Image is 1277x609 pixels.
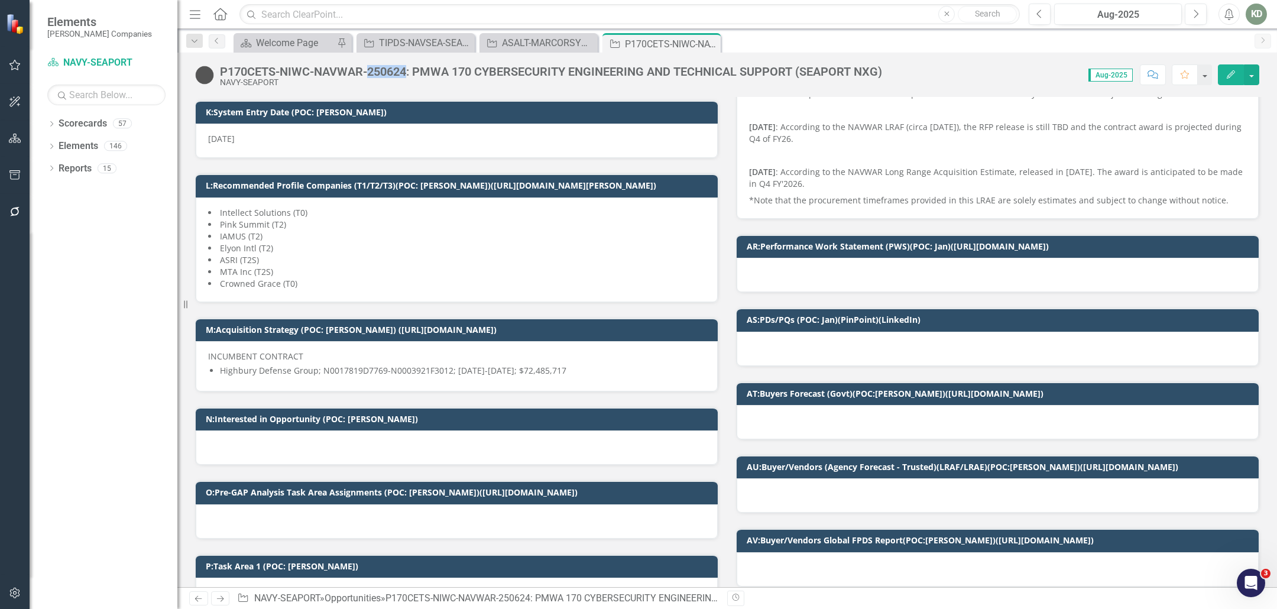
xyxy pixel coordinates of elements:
a: ASALT-MARCORSYSCOM-SEAPORT-254866 (ADVANCED SMALL ARMS LETHALITY TRAINER ASALT TRAINING SERVICES ... [482,35,595,50]
a: Elements [59,140,98,153]
span: Elyon Intl (T2) [220,242,273,254]
span: Intellect Solutions (T0) [220,207,307,218]
img: tab_domain_overview_orange.svg [32,69,41,78]
h3: AR:Performance Work Statement (PWS)(POC: Jan)([URL][DOMAIN_NAME]) [747,242,1253,251]
div: 15 [98,163,116,173]
div: 57 [113,119,132,129]
div: Domain Overview [45,70,106,77]
strong: [DATE] [749,121,776,132]
h3: L:Recommended Profile Companies (T1/T2/T3)(POC: [PERSON_NAME])([URL][DOMAIN_NAME][PERSON_NAME]) [206,181,712,190]
span: MTA Inc (T2S) [220,266,273,277]
a: Welcome Page [236,35,334,50]
p: Highbury Defense Group; N0017819D7769-N0003921F3012; [DATE]-[DATE]; $72,485,717 [220,365,705,377]
input: Search Below... [47,85,166,105]
img: logo_orange.svg [19,19,28,28]
div: ASALT-MARCORSYSCOM-SEAPORT-254866 (ADVANCED SMALL ARMS LETHALITY TRAINER ASALT TRAINING SERVICES ... [502,35,595,50]
span: Aug-2025 [1088,69,1133,82]
div: » » [237,592,718,605]
iframe: Intercom live chat [1237,569,1265,597]
img: Tracked [195,66,214,85]
h3: M:Acquisition Strategy (POC: [PERSON_NAME]) ([URL][DOMAIN_NAME]) [206,325,712,334]
h3: K:System Entry Date (POC: [PERSON_NAME]) [206,108,712,116]
small: [PERSON_NAME] Companies [47,29,152,38]
div: P170CETS-NIWC-NAVWAR-250624: PMWA 170 CYBERSECURITY ENGINEERING AND TECHNICAL SUPPORT (SEAPORT NXG) [220,65,882,78]
a: Reports [59,162,92,176]
div: Domain: [DOMAIN_NAME] [31,31,130,40]
span: IAMUS (T2) [220,231,262,242]
div: Keywords by Traffic [131,70,199,77]
span: Search [975,9,1000,18]
button: Aug-2025 [1054,4,1182,25]
img: ClearPoint Strategy [6,14,27,34]
a: NAVY-SEAPORT [254,592,320,604]
p: : According to the NAVWAR LRAF (circa [DATE]), the RFP release is still TBD and the contract awar... [749,119,1246,147]
button: Search [958,6,1017,22]
a: Scorecards [59,117,107,131]
div: P170CETS-NIWC-NAVWAR-250624: PMWA 170 CYBERSECURITY ENGINEERING AND TECHNICAL SUPPORT (SEAPORT NXG) [625,37,718,51]
img: tab_keywords_by_traffic_grey.svg [118,69,127,78]
span: [DATE] [208,133,235,144]
div: Welcome Page [256,35,334,50]
h3: O:Pre-GAP Analysis Task Area Assignments (POC: [PERSON_NAME])([URL][DOMAIN_NAME]) [206,488,712,497]
div: NAVY-SEAPORT [220,78,882,87]
h3: AU:Buyer/Vendors (Agency Forecast - Trusted)(LRAF/LRAE)(POC:[PERSON_NAME])([URL][DOMAIN_NAME]) [747,462,1253,471]
h3: AT:Buyers Forecast (Govt)(POC:[PERSON_NAME])([URL][DOMAIN_NAME]) [747,389,1253,398]
h3: P:Task Area 1 (POC: [PERSON_NAME]) [206,562,712,571]
img: website_grey.svg [19,31,28,40]
span: ASRI (T2S) [220,254,259,265]
button: KD [1246,4,1267,25]
h3: N:Interested in Opportunity (POC: [PERSON_NAME]) [206,414,712,423]
a: Opportunities [325,592,381,604]
span: 3 [1261,569,1270,578]
strong: [DATE] [749,166,776,177]
p: *Note that the procurement timeframes provided in this LRAE are solely estimates and subject to c... [749,192,1246,206]
div: v 4.0.25 [33,19,58,28]
div: P170CETS-NIWC-NAVWAR-250624: PMWA 170 CYBERSECURITY ENGINEERING AND TECHNICAL SUPPORT (SEAPORT NXG) [385,592,906,604]
a: TIPDS-NAVSEA-SEAPORT-253058: TECHNOLOGY AND INFRASTRUCTURE PROTECTION DIVISION SUPPORT (SEAPORT NXG) [359,35,472,50]
span: Crowned Grace (T0) [220,278,297,289]
div: TIPDS-NAVSEA-SEAPORT-253058: TECHNOLOGY AND INFRASTRUCTURE PROTECTION DIVISION SUPPORT (SEAPORT NXG) [379,35,472,50]
span: Elements [47,15,152,29]
p: INCUMBENT CONTRACT [208,351,705,362]
div: 146 [104,141,127,151]
p: : According to the NAVWAR Long Range Acquisition Estimate, released in [DATE]. The award is antic... [749,164,1246,192]
h3: AS:PDs/PQs (POC: Jan)(PinPoint)(LinkedIn) [747,315,1253,324]
input: Search ClearPoint... [239,4,1020,25]
a: NAVY-SEAPORT [47,56,166,70]
h3: AV:Buyer/Vendors Global FPDS Report(POC:[PERSON_NAME])([URL][DOMAIN_NAME]) [747,536,1253,545]
div: Aug-2025 [1058,8,1178,22]
span: Pink Summit (T2) [220,219,286,230]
